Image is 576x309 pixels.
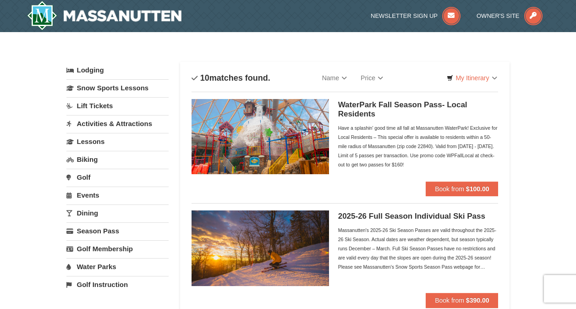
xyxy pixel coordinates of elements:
a: Lodging [66,62,169,78]
div: Have a splashin' good time all fall at Massanutten WaterPark! Exclusive for Local Residents – Thi... [338,123,499,169]
button: Book from $390.00 [426,293,498,308]
span: Owner's Site [477,12,520,19]
a: Biking [66,151,169,168]
span: Book from [435,297,464,304]
h4: matches found. [192,73,270,83]
h5: 2025-26 Full Season Individual Ski Pass [338,212,499,221]
a: Water Parks [66,258,169,275]
strong: $100.00 [466,185,489,193]
span: Book from [435,185,464,193]
a: Price [354,69,390,87]
a: Snow Sports Lessons [66,79,169,96]
a: Season Pass [66,222,169,239]
button: Book from $100.00 [426,182,498,196]
a: Name [315,69,354,87]
a: Golf Membership [66,240,169,257]
img: 6619937-208-2295c65e.jpg [192,210,329,286]
span: 10 [200,73,209,83]
a: Activities & Attractions [66,115,169,132]
a: Lift Tickets [66,97,169,114]
a: Events [66,187,169,204]
a: Dining [66,204,169,221]
h5: WaterPark Fall Season Pass- Local Residents [338,100,499,119]
a: Massanutten Resort [27,1,182,30]
img: 6619937-212-8c750e5f.jpg [192,99,329,174]
a: Newsletter Sign Up [371,12,461,19]
img: Massanutten Resort Logo [27,1,182,30]
span: Newsletter Sign Up [371,12,438,19]
a: My Itinerary [441,71,503,85]
a: Lessons [66,133,169,150]
a: Owner's Site [477,12,543,19]
div: Massanutten's 2025-26 Ski Season Passes are valid throughout the 2025-26 Ski Season. Actual dates... [338,226,499,271]
a: Golf Instruction [66,276,169,293]
a: Golf [66,169,169,186]
strong: $390.00 [466,297,489,304]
